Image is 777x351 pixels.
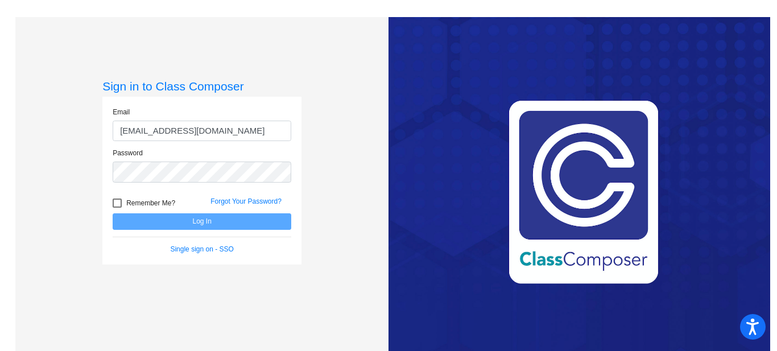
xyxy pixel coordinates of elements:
a: Single sign on - SSO [170,245,233,253]
button: Log In [113,213,291,230]
label: Password [113,148,143,158]
label: Email [113,107,130,117]
h3: Sign in to Class Composer [102,79,301,93]
a: Forgot Your Password? [210,197,282,205]
span: Remember Me? [126,196,175,210]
